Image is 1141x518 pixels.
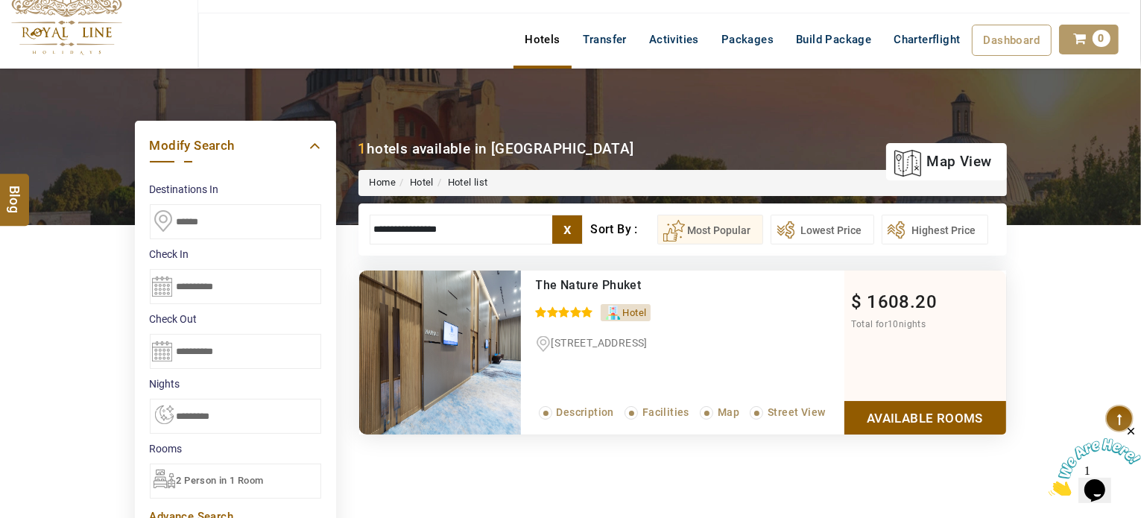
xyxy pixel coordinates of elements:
[768,406,825,418] span: Street View
[894,33,960,46] span: Charterflight
[882,25,971,54] a: Charterflight
[513,25,571,54] a: Hotels
[150,312,321,326] label: Check Out
[572,25,638,54] a: Transfer
[590,215,657,244] div: Sort By :
[657,215,763,244] button: Most Popular
[867,291,937,312] span: 1608.20
[536,278,783,293] div: The Nature Phuket
[771,215,874,244] button: Lowest Price
[552,215,582,244] label: x
[894,145,991,178] a: map view
[551,337,648,349] span: [STREET_ADDRESS]
[557,406,614,418] span: Description
[150,441,321,456] label: Rooms
[358,139,634,159] div: hotels available in [GEOGRAPHIC_DATA]
[536,278,642,292] a: The Nature Phuket
[1093,30,1110,47] span: 0
[150,247,321,262] label: Check In
[150,376,321,391] label: nights
[638,25,710,54] a: Activities
[623,307,647,318] span: Hotel
[5,186,25,198] span: Blog
[370,177,396,188] a: Home
[150,136,321,156] a: Modify Search
[1059,25,1119,54] a: 0
[718,406,739,418] span: Map
[785,25,882,54] a: Build Package
[984,34,1040,47] span: Dashboard
[882,215,988,244] button: Highest Price
[6,6,12,19] span: 1
[358,140,367,157] b: 1
[844,401,1006,435] a: Show Rooms
[359,271,521,435] img: 5bb65b14104ad12017f83201229d98f5795e8201.jpeg
[177,475,264,486] span: 2 Person in 1 Room
[710,25,785,54] a: Packages
[434,176,488,190] li: Hotel list
[888,319,899,329] span: 10
[410,177,434,188] a: Hotel
[642,406,689,418] span: Facilities
[1049,425,1141,496] iframe: chat widget
[150,182,321,197] label: Destinations In
[852,319,926,329] span: Total for nights
[852,291,862,312] span: $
